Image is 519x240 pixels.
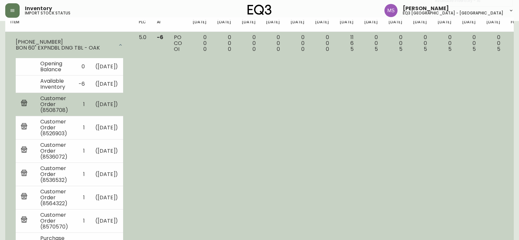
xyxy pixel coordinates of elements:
[174,34,182,52] div: PO CO
[90,163,123,186] td: ( [DATE] )
[73,116,90,139] td: 1
[364,34,378,52] div: 0 0
[21,100,27,108] img: retail_report.svg
[35,116,73,139] td: Customer Order (8526903)
[35,93,73,116] td: Customer Order (8508708)
[174,45,179,53] span: OI
[73,139,90,163] td: 1
[359,17,383,32] th: [DATE]
[21,193,27,201] img: retail_report.svg
[134,17,152,32] th: PLC
[228,45,231,53] span: 0
[90,186,123,209] td: ( [DATE] )
[315,34,329,52] div: 0 0
[340,34,354,52] div: 11 6
[90,209,123,232] td: ( [DATE] )
[73,163,90,186] td: 1
[35,163,73,186] td: Customer Order (8536532)
[73,58,90,76] td: 0
[384,4,398,17] img: 1b6e43211f6f3cc0b0729c9049b8e7af
[236,17,261,32] th: [DATE]
[383,17,408,32] th: [DATE]
[266,34,280,52] div: 0 0
[35,209,73,232] td: Customer Order (8570570)
[448,45,452,53] span: 5
[90,75,123,93] td: ( [DATE] )
[35,139,73,163] td: Customer Order (8536072)
[35,58,73,76] td: Opening Balance
[301,45,305,53] span: 0
[497,45,500,53] span: 5
[35,186,73,209] td: Customer Order (8564322)
[285,17,310,32] th: [DATE]
[157,33,163,41] span: -6
[10,34,128,55] div: [PHONE_NUMBER]BON 60" EXPNDBL DNG TBL - OAK
[21,170,27,178] img: retail_report.svg
[73,93,90,116] td: 1
[73,186,90,209] td: 1
[16,45,114,51] div: BON 60" EXPNDBL DNG TBL - OAK
[473,45,476,53] span: 5
[90,93,123,116] td: ( [DATE] )
[408,17,432,32] th: [DATE]
[486,34,500,52] div: 0 0
[21,146,27,154] img: retail_report.svg
[334,17,359,32] th: [DATE]
[277,45,280,53] span: 0
[403,6,449,11] span: [PERSON_NAME]
[462,34,476,52] div: 0 0
[25,11,70,15] h5: import stock status
[413,34,427,52] div: 0 0
[403,11,503,15] h5: eq3 [GEOGRAPHIC_DATA] - [GEOGRAPHIC_DATA]
[90,58,123,76] td: ( [DATE] )
[481,17,506,32] th: [DATE]
[424,45,427,53] span: 5
[25,6,52,11] span: Inventory
[326,45,329,53] span: 0
[90,116,123,139] td: ( [DATE] )
[203,45,207,53] span: 0
[73,75,90,93] td: -6
[152,17,169,32] th: AI
[432,17,457,32] th: [DATE]
[388,34,402,52] div: 0 0
[73,209,90,232] td: 1
[242,34,256,52] div: 0 0
[193,34,207,52] div: 0 0
[310,17,334,32] th: [DATE]
[248,5,272,15] img: logo
[187,17,212,32] th: [DATE]
[90,139,123,163] td: ( [DATE] )
[261,17,285,32] th: [DATE]
[5,17,134,32] th: Item
[375,45,378,53] span: 5
[21,123,27,131] img: retail_report.svg
[457,17,481,32] th: [DATE]
[290,34,305,52] div: 0 0
[35,75,73,93] td: Available Inventory
[350,45,354,53] span: 5
[252,45,256,53] span: 0
[16,39,114,45] div: [PHONE_NUMBER]
[217,34,231,52] div: 0 0
[399,45,402,53] span: 5
[21,216,27,224] img: retail_report.svg
[212,17,236,32] th: [DATE]
[437,34,452,52] div: 0 0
